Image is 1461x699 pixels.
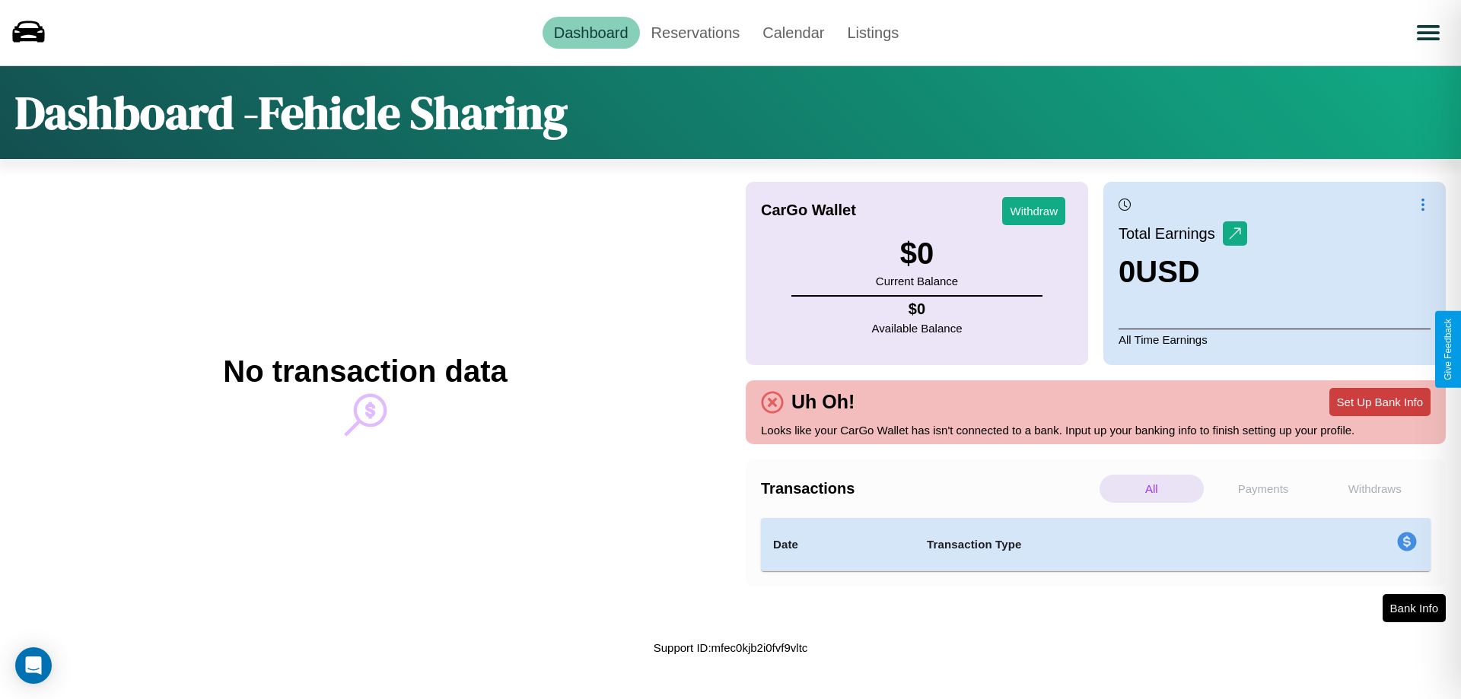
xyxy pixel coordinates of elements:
[761,202,856,219] h4: CarGo Wallet
[1119,329,1431,350] p: All Time Earnings
[1383,594,1446,622] button: Bank Info
[1100,475,1204,503] p: All
[773,535,902,554] h4: Date
[15,81,568,144] h1: Dashboard - Fehicle Sharing
[640,17,752,49] a: Reservations
[1119,220,1223,247] p: Total Earnings
[1407,11,1450,54] button: Open menu
[1119,255,1247,289] h3: 0 USD
[784,391,862,413] h4: Uh Oh!
[761,518,1431,571] table: simple table
[1323,475,1427,503] p: Withdraws
[1211,475,1316,503] p: Payments
[836,17,910,49] a: Listings
[761,480,1096,497] h4: Transactions
[761,420,1431,440] p: Looks like your CarGo Wallet has isn't connected to a bank. Input up your banking info to finish ...
[751,17,836,49] a: Calendar
[927,535,1272,554] h4: Transaction Type
[876,271,958,291] p: Current Balance
[1329,388,1431,416] button: Set Up Bank Info
[872,318,963,338] p: Available Balance
[876,237,958,271] h3: $ 0
[1002,197,1065,225] button: Withdraw
[654,637,808,658] p: Support ID: mfec0kjb2i0fvf9vltc
[1443,319,1453,380] div: Give Feedback
[872,300,963,318] h4: $ 0
[15,647,52,684] div: Open Intercom Messenger
[223,354,507,389] h2: No transaction data
[543,17,640,49] a: Dashboard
